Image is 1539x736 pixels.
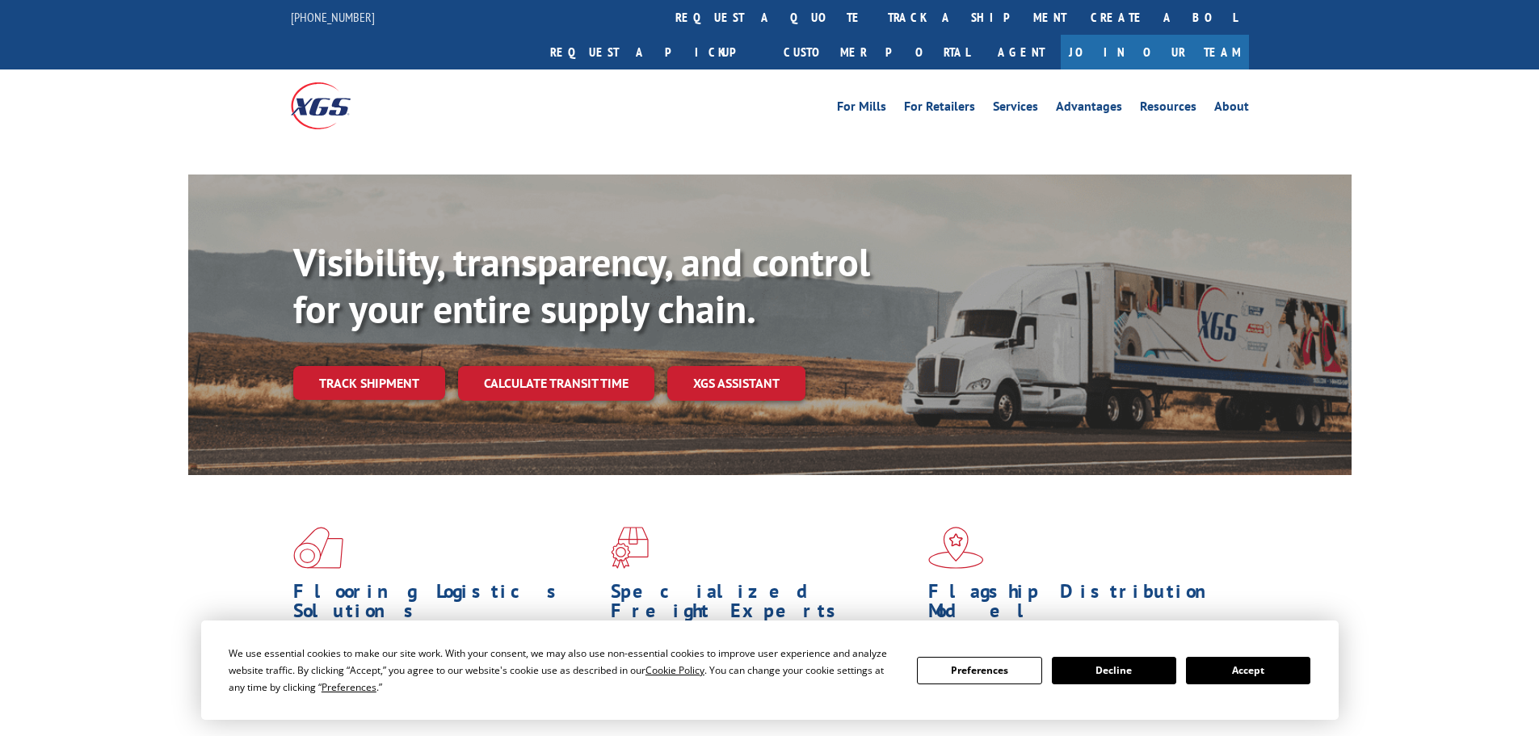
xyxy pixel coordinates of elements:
[229,645,898,696] div: We use essential cookies to make our site work. With your consent, we may also use non-essential ...
[293,237,870,334] b: Visibility, transparency, and control for your entire supply chain.
[917,657,1041,684] button: Preferences
[667,366,805,401] a: XGS ASSISTANT
[538,35,772,69] a: Request a pickup
[322,680,376,694] span: Preferences
[291,9,375,25] a: [PHONE_NUMBER]
[645,663,704,677] span: Cookie Policy
[201,620,1339,720] div: Cookie Consent Prompt
[293,582,599,629] h1: Flooring Logistics Solutions
[904,100,975,118] a: For Retailers
[1214,100,1249,118] a: About
[458,366,654,401] a: Calculate transit time
[772,35,982,69] a: Customer Portal
[1061,35,1249,69] a: Join Our Team
[293,527,343,569] img: xgs-icon-total-supply-chain-intelligence-red
[928,527,984,569] img: xgs-icon-flagship-distribution-model-red
[928,582,1234,629] h1: Flagship Distribution Model
[837,100,886,118] a: For Mills
[1140,100,1196,118] a: Resources
[1052,657,1176,684] button: Decline
[611,527,649,569] img: xgs-icon-focused-on-flooring-red
[1186,657,1310,684] button: Accept
[982,35,1061,69] a: Agent
[1056,100,1122,118] a: Advantages
[611,582,916,629] h1: Specialized Freight Experts
[293,366,445,400] a: Track shipment
[993,100,1038,118] a: Services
